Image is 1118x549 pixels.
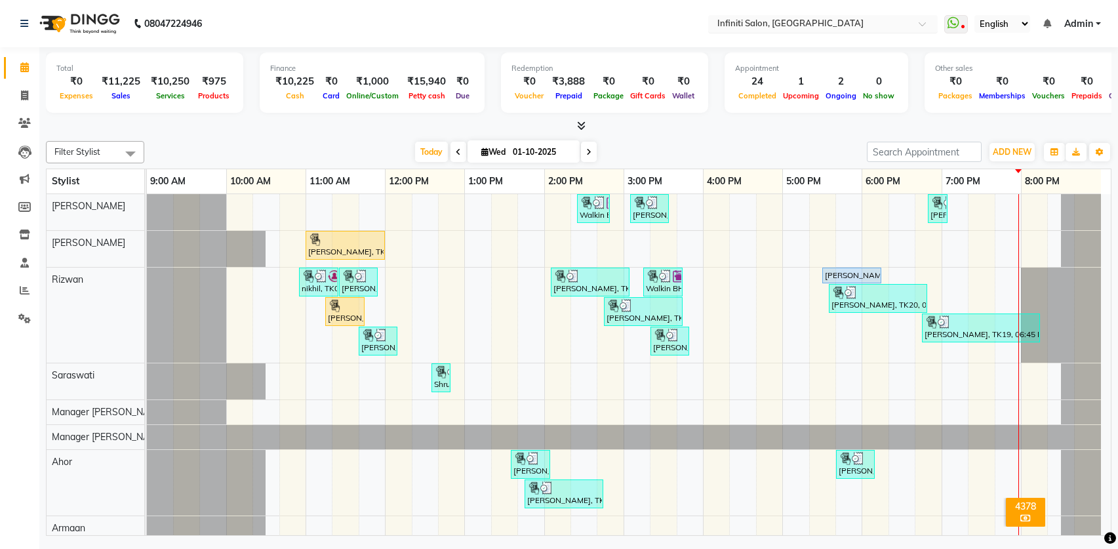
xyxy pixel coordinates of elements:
[153,91,188,100] span: Services
[327,299,363,324] div: [PERSON_NAME], TK01, 11:15 AM-11:45 AM, [DEMOGRAPHIC_DATA] Hair Cut (without wash)
[989,143,1035,161] button: ADD NEW
[860,74,898,89] div: 0
[415,142,448,162] span: Today
[552,270,628,295] div: [PERSON_NAME], TK08, 02:05 PM-03:05 PM, [DEMOGRAPHIC_DATA] Hair Cut (without wash),Loreal wash
[780,74,822,89] div: 1
[935,74,976,89] div: ₹0
[624,172,666,191] a: 3:00 PM
[195,74,233,89] div: ₹975
[923,315,1039,340] div: [PERSON_NAME], TK19, 06:45 PM-08:15 PM, [DEMOGRAPHIC_DATA] Root Touchup,Creative Cut [DEMOGRAPHIC...
[669,91,698,100] span: Wallet
[547,74,590,89] div: ₹3,888
[822,91,860,100] span: Ongoing
[270,74,319,89] div: ₹10,225
[824,270,880,281] div: [PERSON_NAME], TK02, 05:30 PM-06:15 PM, Cut & [PERSON_NAME]
[511,74,547,89] div: ₹0
[306,172,353,191] a: 11:00 AM
[52,456,72,468] span: Ahor
[590,74,627,89] div: ₹0
[52,274,83,285] span: Rizwan
[976,74,1029,89] div: ₹0
[822,74,860,89] div: 2
[52,431,165,443] span: Manager [PERSON_NAME]
[511,63,698,74] div: Redemption
[1068,74,1106,89] div: ₹0
[631,196,668,221] div: [PERSON_NAME], TK08, 03:05 PM-03:35 PM, Loreal wash
[704,172,745,191] a: 4:00 PM
[340,270,376,295] div: [PERSON_NAME], TK05, 11:25 AM-11:55 AM, Shave
[1064,17,1093,31] span: Admin
[146,74,195,89] div: ₹10,250
[512,452,549,477] div: [PERSON_NAME], TK08, 01:35 PM-02:05 PM, [DEMOGRAPHIC_DATA] Hair Cut (without wash)
[52,200,125,212] span: [PERSON_NAME]
[627,74,669,89] div: ₹0
[52,369,94,381] span: Saraswati
[433,365,449,390] div: Shruti, TK07, 12:35 PM-12:45 PM, Nail paint
[942,172,984,191] a: 7:00 PM
[511,91,547,100] span: Voucher
[343,91,402,100] span: Online/Custom
[645,270,681,295] div: Walkin BHTACHARYA, TK13, 03:15 PM-03:45 PM, [PERSON_NAME] Styling
[976,91,1029,100] span: Memberships
[144,5,202,42] b: 08047224946
[478,147,509,157] span: Wed
[578,196,609,221] div: Walkin BHTACHARYA, TK11, 02:25 PM-02:50 PM, Back Massage
[735,74,780,89] div: 24
[1068,91,1106,100] span: Prepaids
[402,74,451,89] div: ₹15,940
[735,91,780,100] span: Completed
[452,91,473,100] span: Due
[526,481,602,506] div: [PERSON_NAME], TK10, 01:45 PM-02:45 PM, [DEMOGRAPHIC_DATA] Hair Cut (without wash),Loreal wash
[669,74,698,89] div: ₹0
[56,91,96,100] span: Expenses
[1008,500,1043,512] div: 4378
[735,63,898,74] div: Appointment
[552,91,586,100] span: Prepaid
[195,91,233,100] span: Products
[509,142,574,162] input: 2025-10-01
[52,406,165,418] span: Manager [PERSON_NAME]
[590,91,627,100] span: Package
[405,91,449,100] span: Petty cash
[147,172,189,191] a: 9:00 AM
[545,172,586,191] a: 2:00 PM
[343,74,402,89] div: ₹1,000
[319,91,343,100] span: Card
[465,172,506,191] a: 1:00 PM
[627,91,669,100] span: Gift Cards
[867,142,982,162] input: Search Appointment
[52,522,85,534] span: Armaan
[386,172,432,191] a: 12:00 PM
[1022,172,1063,191] a: 8:00 PM
[54,146,100,157] span: Filter Stylist
[780,91,822,100] span: Upcoming
[830,286,926,311] div: [PERSON_NAME], TK20, 05:35 PM-06:50 PM, Mens Root Touchup,[DEMOGRAPHIC_DATA] Hair Cut (without wash)
[360,329,396,354] div: [PERSON_NAME], TK06, 11:40 AM-12:10 PM, [DEMOGRAPHIC_DATA] Hair Cut (without wash)
[52,175,79,187] span: Stylist
[1029,91,1068,100] span: Vouchers
[935,91,976,100] span: Packages
[283,91,308,100] span: Cash
[837,452,873,477] div: [PERSON_NAME], TK18, 05:40 PM-06:10 PM, [PERSON_NAME] Styling
[993,147,1031,157] span: ADD NEW
[1029,74,1068,89] div: ₹0
[929,196,946,221] div: [PERSON_NAME], TK20, 06:50 PM-07:05 PM, Nose Wax
[862,172,904,191] a: 6:00 PM
[96,74,146,89] div: ₹11,225
[56,63,233,74] div: Total
[56,74,96,89] div: ₹0
[33,5,123,42] img: logo
[52,237,125,249] span: [PERSON_NAME]
[108,91,134,100] span: Sales
[652,329,688,354] div: [PERSON_NAME], TK14, 03:20 PM-03:50 PM, Blow Dry
[605,299,681,324] div: [PERSON_NAME], TK10, 02:45 PM-03:45 PM, [DEMOGRAPHIC_DATA] Hair Cut (without wash),Loreal wash
[783,172,824,191] a: 5:00 PM
[319,74,343,89] div: ₹0
[307,233,384,258] div: [PERSON_NAME], TK01, 11:00 AM-12:00 PM, Arms + Legs + Underarms
[227,172,274,191] a: 10:00 AM
[451,74,474,89] div: ₹0
[300,270,337,295] div: nikhil, TK03, 10:55 AM-11:25 AM, [PERSON_NAME] Styling
[270,63,474,74] div: Finance
[860,91,898,100] span: No show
